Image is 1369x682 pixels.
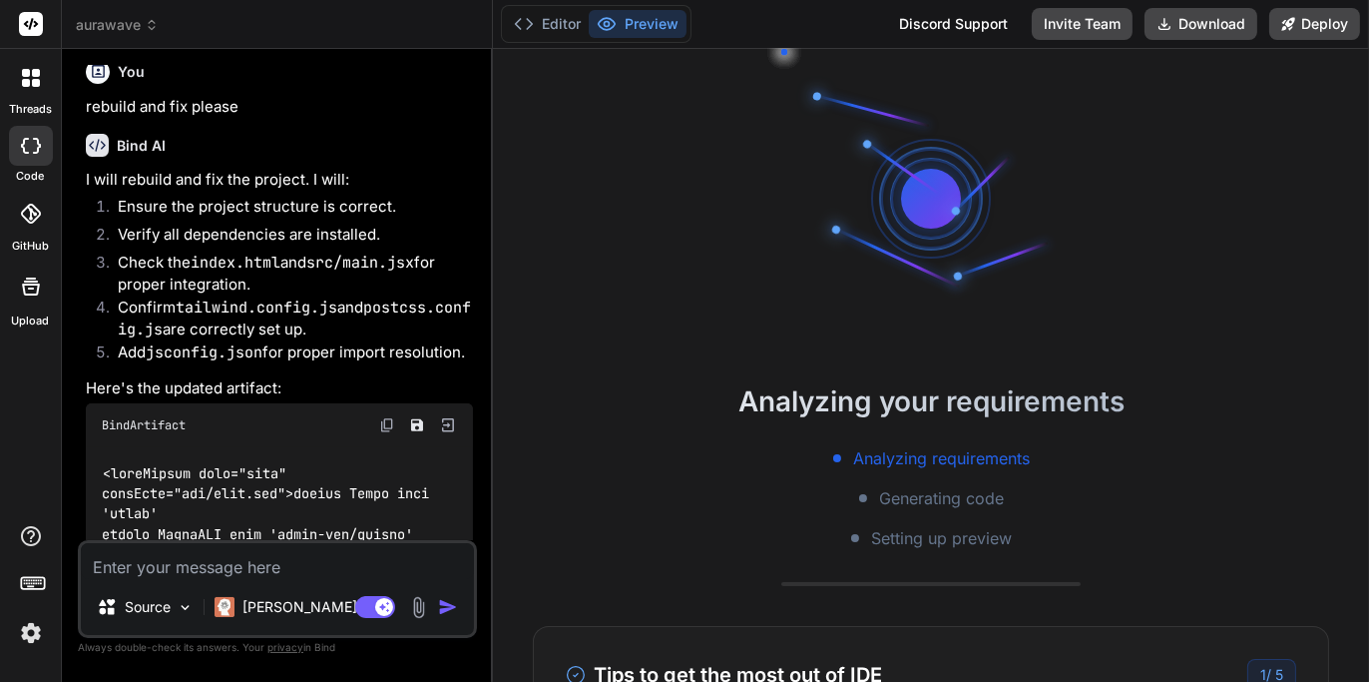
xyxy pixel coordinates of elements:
li: Add for proper import resolution. [102,341,473,369]
label: GitHub [12,238,49,255]
h6: You [118,62,145,82]
p: rebuild and fix please [86,96,473,119]
code: tailwind.config.js [176,298,337,318]
img: Open in Browser [439,416,457,434]
label: threads [9,101,52,118]
p: Always double-check its answers. Your in Bind [78,638,477,657]
span: privacy [267,641,303,653]
li: Check the and for proper integration. [102,252,473,297]
span: Generating code [879,486,1004,510]
button: Deploy [1269,8,1360,40]
img: copy [379,417,395,433]
label: Upload [12,313,50,330]
img: attachment [407,596,430,619]
img: Pick Models [177,599,194,616]
p: [PERSON_NAME] 4 S.. [242,597,391,617]
p: Source [125,597,171,617]
li: Confirm and are correctly set up. [102,297,473,341]
img: Claude 4 Sonnet [215,597,234,617]
button: Save file [403,411,431,439]
li: Verify all dependencies are installed. [102,224,473,252]
p: I will rebuild and fix the project. I will: [86,169,473,192]
label: code [17,168,45,185]
span: Analyzing requirements [853,446,1030,470]
button: Editor [506,10,589,38]
span: Setting up preview [871,526,1012,550]
code: index.html [191,253,280,273]
button: Invite Team [1032,8,1133,40]
code: jsconfig.json [146,342,262,362]
button: Preview [589,10,686,38]
li: Ensure the project structure is correct. [102,196,473,224]
h6: Bind AI [117,136,166,156]
button: Download [1144,8,1257,40]
img: settings [14,616,48,650]
p: Here's the updated artifact: [86,377,473,400]
span: aurawave [76,15,159,35]
div: Discord Support [887,8,1020,40]
h2: Analyzing your requirements [493,380,1369,422]
span: BindArtifact [102,417,186,433]
code: src/main.jsx [306,253,414,273]
img: icon [438,597,458,617]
